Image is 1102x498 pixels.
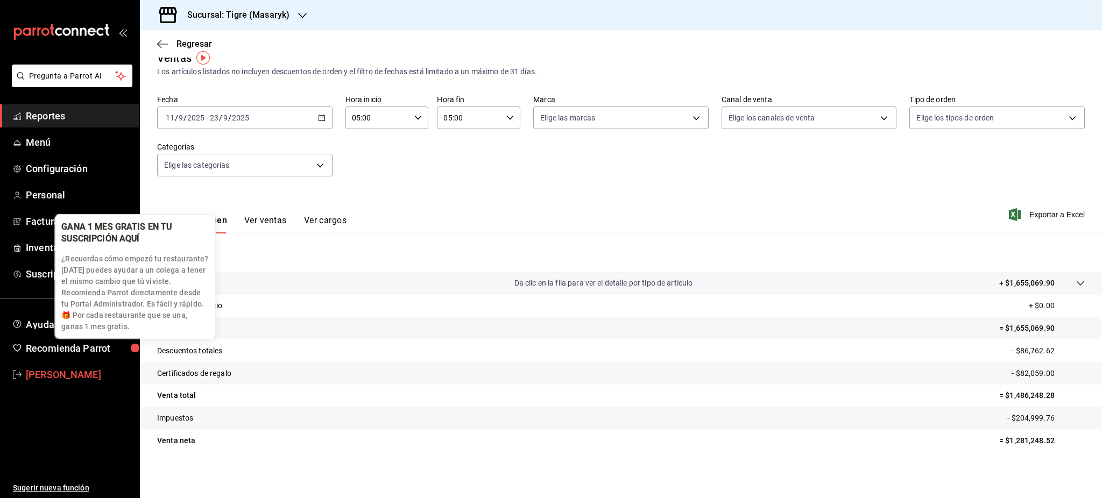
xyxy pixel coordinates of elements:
button: Exportar a Excel [1011,208,1085,221]
span: Recomienda Parrot [26,341,131,355]
input: ---- [231,113,250,122]
span: Suscripción [26,267,131,281]
div: Los artículos listados no incluyen descuentos de orden y el filtro de fechas está limitado a un m... [157,66,1085,77]
p: Certificados de regalo [157,368,231,379]
span: Elige los canales de venta [729,112,815,123]
input: -- [165,113,175,122]
span: / [175,113,178,122]
label: Hora inicio [345,96,429,103]
label: Fecha [157,96,333,103]
span: [PERSON_NAME] [26,367,131,382]
span: Ayuda [26,316,117,329]
p: + $1,655,069.90 [999,278,1055,289]
span: - [206,113,208,122]
input: -- [223,113,228,122]
span: / [183,113,187,122]
span: Elige los tipos de orden [916,112,994,123]
h3: Sucursal: Tigre (Masaryk) [179,9,289,22]
p: + $0.00 [1029,300,1085,311]
span: / [228,113,231,122]
p: Venta total [157,390,196,401]
p: - $86,762.62 [1012,345,1085,357]
span: Personal [26,188,131,202]
p: - $204,999.76 [1007,412,1085,424]
label: Categorías [157,143,333,151]
input: -- [178,113,183,122]
label: Hora fin [437,96,520,103]
span: Regresar [176,39,212,49]
span: Configuración [26,161,131,176]
button: Pregunta a Parrot AI [12,65,132,87]
p: Venta neta [157,435,195,446]
p: Da clic en la fila para ver el detalle por tipo de artículo [514,278,693,289]
input: ---- [187,113,205,122]
p: Descuentos totales [157,345,222,357]
div: GANA 1 MES GRATIS EN TU SUSCRIPCIÓN AQUÍ [61,221,192,245]
button: Ver cargos [304,215,347,233]
p: Resumen [157,246,1085,259]
p: = $1,655,069.90 [999,323,1085,334]
span: Menú [26,135,131,150]
img: Tooltip marker [196,51,210,65]
div: navigation tabs [174,215,347,233]
p: = $1,281,248.52 [999,435,1085,446]
div: Ventas [157,50,192,66]
p: ¿Recuerdas cómo empezó tu restaurante? [DATE] puedes ayudar a un colega a tener el mismo cambio q... [61,253,209,332]
span: Reportes [26,109,131,123]
span: / [219,113,222,122]
label: Canal de venta [722,96,897,103]
button: open_drawer_menu [118,28,127,37]
p: Impuestos [157,412,193,424]
span: Elige las marcas [540,112,595,123]
span: Pregunta a Parrot AI [29,70,116,82]
button: Regresar [157,39,212,49]
span: Elige las categorías [164,160,230,170]
span: Inventarios [26,240,131,255]
input: -- [209,113,219,122]
label: Marca [533,96,709,103]
label: Tipo de orden [909,96,1085,103]
a: Pregunta a Parrot AI [8,78,132,89]
p: = $1,486,248.28 [999,390,1085,401]
button: Ver ventas [244,215,287,233]
span: Sugerir nueva función [13,482,131,494]
span: Facturación [26,214,131,229]
p: - $82,059.00 [1012,368,1085,379]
